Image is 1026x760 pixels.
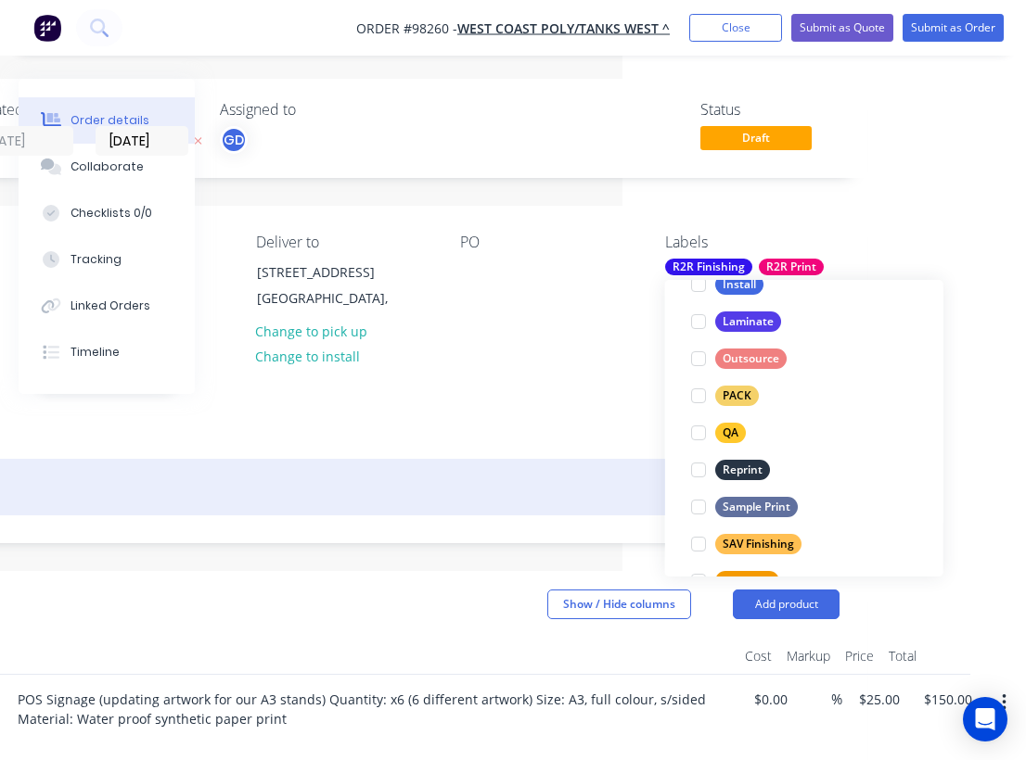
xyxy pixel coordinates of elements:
[684,531,809,557] button: SAV Finishing
[241,259,427,318] div: [STREET_ADDRESS][GEOGRAPHIC_DATA],
[246,344,370,369] button: Change to install
[715,571,779,591] div: SAV Print
[71,158,144,175] div: Collaborate
[715,274,763,295] div: Install
[715,311,781,332] div: Laminate
[715,460,770,480] div: Reprint
[684,568,787,594] button: SAV Print
[71,112,149,129] div: Order details
[779,638,838,675] div: Markup
[700,126,812,149] span: Draft
[71,298,150,314] div: Linked Orders
[759,259,824,275] div: R2R Print
[457,19,670,37] a: West Coast Poly/Tanks West ^
[19,283,195,329] button: Linked Orders
[715,534,802,554] div: SAV Finishing
[684,309,789,335] button: Laminate
[71,251,122,268] div: Tracking
[19,144,195,190] button: Collaborate
[19,329,195,375] button: Timeline
[689,14,782,42] button: Close
[715,423,746,443] div: QA
[19,190,195,236] button: Checklists 0/0
[220,126,248,154] button: GD
[257,285,411,311] div: [GEOGRAPHIC_DATA],
[684,420,753,446] button: QA
[256,234,430,251] div: Deliver to
[33,14,61,42] img: Factory
[220,101,405,119] div: Assigned to
[684,272,771,298] button: Install
[19,236,195,283] button: Tracking
[665,234,840,251] div: Labels
[684,383,766,409] button: PACK
[700,101,840,119] div: Status
[71,205,152,222] div: Checklists 0/0
[19,97,195,144] button: Order details
[684,494,805,520] button: Sample Print
[733,589,840,619] button: Add product
[838,638,881,675] div: Price
[903,14,1004,42] button: Submit as Order
[715,348,787,369] div: Outsource
[715,386,759,406] div: PACK
[356,19,457,37] span: Order #98260 -
[460,234,635,251] div: PO
[831,689,842,710] span: %
[715,497,798,517] div: Sample Print
[684,457,777,483] button: Reprint
[684,346,794,372] button: Outsource
[791,14,893,42] button: Submit as Quote
[881,638,924,675] div: Total
[737,638,779,675] div: Cost
[547,589,691,619] button: Show / Hide columns
[257,260,411,285] div: [STREET_ADDRESS]
[246,318,378,343] button: Change to pick up
[71,344,120,361] div: Timeline
[963,697,1007,741] div: Open Intercom Messenger
[665,259,752,275] div: R2R Finishing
